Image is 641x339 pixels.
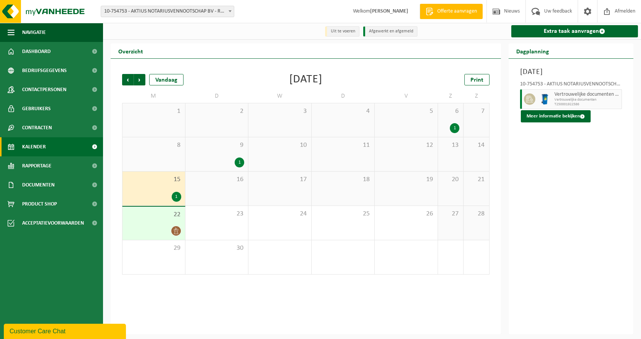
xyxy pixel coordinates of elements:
[134,74,145,85] span: Volgende
[438,89,464,103] td: Z
[467,141,485,149] span: 14
[189,210,245,218] span: 23
[435,8,479,15] span: Offerte aanvragen
[289,74,322,85] div: [DATE]
[122,74,134,85] span: Vorige
[22,137,46,156] span: Kalender
[22,42,51,61] span: Dashboard
[4,322,127,339] iframe: chat widget
[316,210,371,218] span: 25
[22,80,66,99] span: Contactpersonen
[442,141,459,149] span: 13
[235,157,244,167] div: 1
[252,175,308,184] span: 17
[470,77,483,83] span: Print
[509,43,557,58] h2: Dagplanning
[378,107,434,116] span: 5
[467,107,485,116] span: 7
[378,141,434,149] span: 12
[22,99,51,118] span: Gebruikers
[316,175,371,184] span: 18
[464,74,490,85] a: Print
[252,210,308,218] span: 24
[375,89,438,103] td: V
[442,107,459,116] span: 6
[126,107,181,116] span: 1
[101,6,234,17] span: 10-754753 - AKTIUS NOTARIUSVENNOOTSCHAP BV - ROESELARE
[370,8,408,14] strong: [PERSON_NAME]
[316,107,371,116] span: 4
[22,61,67,80] span: Bedrijfsgegevens
[126,175,181,184] span: 15
[554,102,620,107] span: T250001922586
[252,141,308,149] span: 10
[189,175,245,184] span: 16
[22,23,46,42] span: Navigatie
[172,192,181,202] div: 1
[450,123,459,133] div: 1
[539,93,551,105] img: WB-0240-HPE-BE-09
[378,210,434,218] span: 26
[111,43,151,58] h2: Overzicht
[22,156,52,175] span: Rapportage
[252,107,308,116] span: 3
[442,210,459,218] span: 27
[467,175,485,184] span: 21
[126,210,181,219] span: 22
[122,89,185,103] td: M
[149,74,184,85] div: Vandaag
[248,89,312,103] td: W
[467,210,485,218] span: 28
[520,66,622,78] h3: [DATE]
[442,175,459,184] span: 20
[521,110,591,122] button: Meer informatie bekijken
[22,175,55,194] span: Documenten
[22,194,57,214] span: Product Shop
[22,118,52,137] span: Contracten
[363,26,417,37] li: Afgewerkt en afgemeld
[520,82,622,89] div: 10-754753 - AKTIUS NOTARIUSVENNOOTSCHAP BV - ROESELARE
[189,141,245,149] span: 9
[312,89,375,103] td: D
[378,175,434,184] span: 19
[420,4,483,19] a: Offerte aanvragen
[189,107,245,116] span: 2
[325,26,359,37] li: Uit te voeren
[511,25,638,37] a: Extra taak aanvragen
[185,89,249,103] td: D
[22,214,84,233] span: Acceptatievoorwaarden
[554,92,620,98] span: Vertrouwelijke documenten (recyclage)
[316,141,371,149] span: 11
[126,244,181,252] span: 29
[126,141,181,149] span: 8
[554,98,620,102] span: Vertrouwelijke documenten
[464,89,489,103] td: Z
[189,244,245,252] span: 30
